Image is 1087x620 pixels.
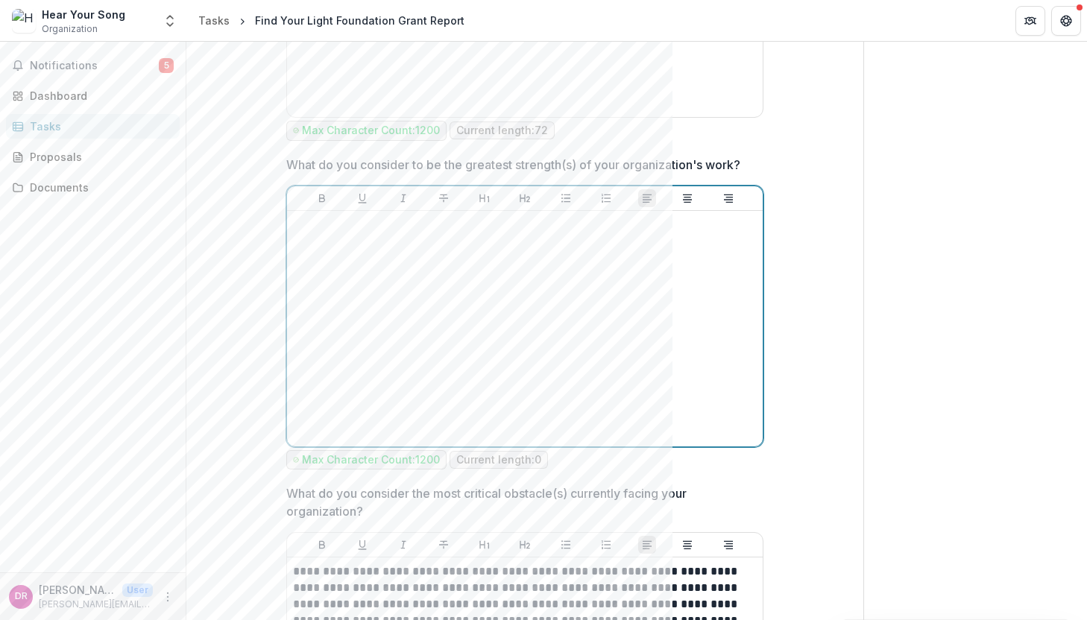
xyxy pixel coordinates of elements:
[286,156,740,174] p: What do you consider to be the greatest strength(s) of your organization's work?
[394,189,412,207] button: Italicize
[159,588,177,606] button: More
[15,592,28,601] div: Dan Rubins
[30,118,168,134] div: Tasks
[476,189,494,207] button: Heading 1
[122,583,153,597] p: User
[39,598,153,611] p: [PERSON_NAME][EMAIL_ADDRESS][DOMAIN_NAME]
[394,536,412,554] button: Italicize
[1015,6,1045,36] button: Partners
[313,536,331,554] button: Bold
[6,145,180,169] a: Proposals
[6,175,180,200] a: Documents
[678,189,696,207] button: Align Center
[638,189,656,207] button: Align Left
[160,6,180,36] button: Open entity switcher
[456,454,541,466] p: Current length: 0
[353,189,371,207] button: Underline
[192,10,236,31] a: Tasks
[192,10,470,31] nav: breadcrumb
[30,180,168,195] div: Documents
[6,54,180,77] button: Notifications5
[435,189,453,207] button: Strike
[719,536,737,554] button: Align Right
[476,536,494,554] button: Heading 1
[39,582,116,598] p: [PERSON_NAME]
[516,536,534,554] button: Heading 2
[719,189,737,207] button: Align Right
[30,60,159,72] span: Notifications
[597,189,615,207] button: Ordered List
[42,7,125,22] div: Hear Your Song
[286,484,754,520] p: What do you consider the most critical obstacle(s) currently facing your organization?
[255,13,464,28] div: Find Your Light Foundation Grant Report
[313,189,331,207] button: Bold
[353,536,371,554] button: Underline
[6,83,180,108] a: Dashboard
[557,189,575,207] button: Bullet List
[597,536,615,554] button: Ordered List
[302,124,440,137] p: Max Character Count: 1200
[302,454,440,466] p: Max Character Count: 1200
[516,189,534,207] button: Heading 2
[198,13,230,28] div: Tasks
[638,536,656,554] button: Align Left
[42,22,98,36] span: Organization
[557,536,575,554] button: Bullet List
[456,124,548,137] p: Current length: 72
[159,58,174,73] span: 5
[30,88,168,104] div: Dashboard
[30,149,168,165] div: Proposals
[678,536,696,554] button: Align Center
[12,9,36,33] img: Hear Your Song
[6,114,180,139] a: Tasks
[435,536,453,554] button: Strike
[1051,6,1081,36] button: Get Help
